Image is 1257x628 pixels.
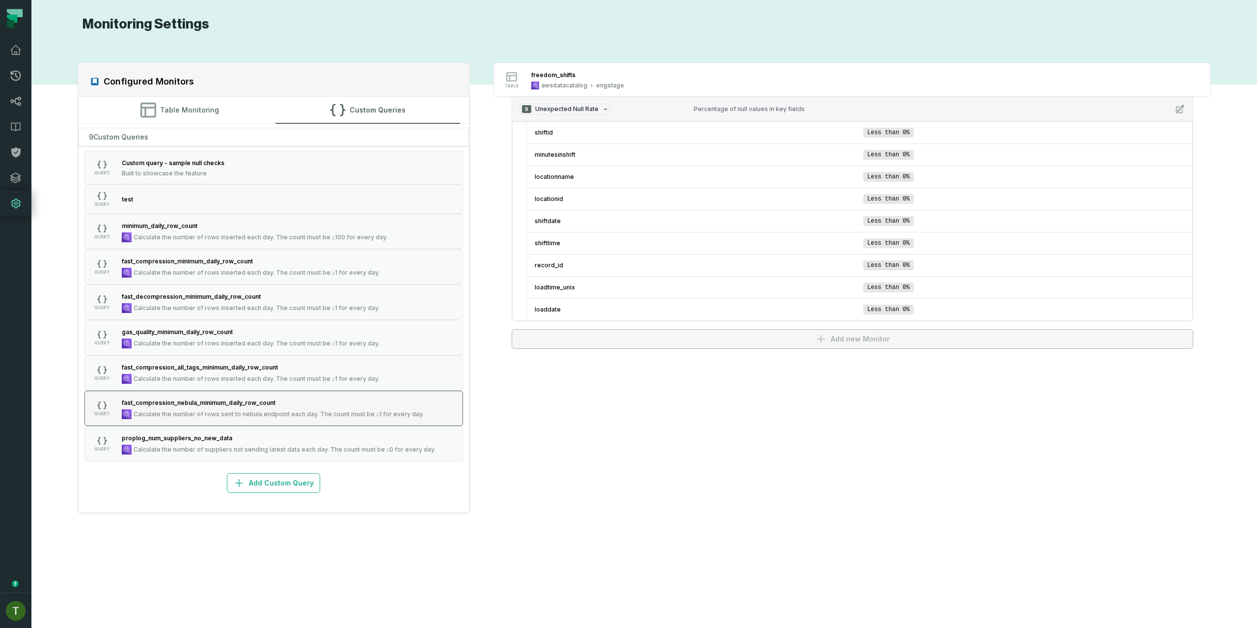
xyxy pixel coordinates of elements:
[535,284,860,291] span: loadtime_unix
[122,293,261,300] span: fast_decompression_minimum_daily_row_count
[863,172,913,182] span: Less than 0%
[94,411,109,416] span: QUERY
[84,320,464,355] button: QUERYCalculate the number of rows inserted each day. The count must be ≥1 for every day.
[535,261,860,269] span: record_id
[512,97,1193,121] button: 9Unexpected Null RatePercentage of null values in key fields
[512,121,1193,321] div: 9Unexpected Null RatePercentage of null values in key fields
[79,128,469,146] div: 9 Custom Queries
[94,234,109,239] span: QUERY
[104,75,194,88] h2: Configured Monitors
[122,222,197,229] span: minimum_daily_row_count
[535,306,860,314] span: loaddate
[122,328,233,336] span: gas_quality_minimum_daily_row_count
[863,260,913,270] span: Less than 0%
[122,159,224,167] span: Custom query - sample null checks
[122,364,278,371] span: fast_compression_all_tags_minimum_daily_row_count
[863,238,913,248] span: Less than 0%
[863,283,913,292] span: Less than 0%
[512,329,1193,349] button: Add new Monitor
[134,410,424,418] span: Calculate the number of rows sent to nebula endpoint each day. The count must be ≥1 for every day.
[863,150,913,160] span: Less than 0%
[227,473,320,493] button: Add Custom Query
[94,305,109,310] span: QUERY
[134,304,380,312] span: Calculate the number of rows inserted each day. The count must be ≥1 for every day.
[94,270,109,275] span: QUERY
[87,97,272,123] button: Table Monitoring
[863,194,913,204] span: Less than 0%
[535,151,860,159] span: minutesinshift
[84,391,464,426] button: QUERYCalculate the number of rows sent to nebula endpoint each day. The count must be ≥1 for ever...
[84,355,464,391] button: QUERYCalculate the number of rows inserted each day. The count must be ≥1 for every day.
[122,170,207,177] span: Built to showcase the feature
[275,97,460,123] button: Custom Queries
[94,341,109,345] span: QUERY
[11,579,20,588] div: Tooltip anchor
[122,257,253,265] span: fast_compression_minimum_daily_row_count
[94,202,109,207] span: QUERY
[531,71,575,79] div: freedom_shifts
[122,399,275,406] span: fast_compression_nebula_minimum_daily_row_count
[6,601,26,621] img: avatar of Tomer Galun
[863,128,913,138] span: Less than 0%
[535,105,599,113] span: Unexpected Null Rate
[863,305,913,314] span: Less than 0%
[535,195,860,203] span: locationid
[535,239,860,247] span: shifttime
[84,285,464,320] button: QUERYCalculate the number of rows inserted each day. The count must be ≥1 for every day.
[134,446,436,454] span: Calculate the number of suppliers not sending latest data each day. The count must be ≥0 for ever...
[94,376,109,381] span: QUERY
[134,269,380,277] span: Calculate the number of rows inserted each day. The count must be ≥1 for every day.
[84,214,464,249] button: QUERYCalculate the number of rows inserted each day. The count must be ≥100 for every day.
[94,171,109,175] span: QUERY
[84,249,464,285] button: QUERYCalculate the number of rows inserted each day. The count must be ≥1 for every day.
[84,184,464,214] button: QUERY
[78,16,209,33] h1: Monitoring Settings
[84,426,464,461] button: QUERYCalculate the number of suppliers not sending latest data each day. The count must be ≥0 for...
[134,233,388,241] span: Calculate the number of rows inserted each day. The count must be ≥100 for every day.
[522,105,531,113] span: 9
[84,151,464,184] button: QUERYBuilt to showcase the feature
[541,82,587,89] div: awsdatacatalog
[94,447,109,452] span: QUERY
[134,375,380,383] span: Calculate the number of rows inserted each day. The count must be ≥1 for every day.
[122,434,232,442] span: proplog_num_suppliers_no_new_data
[535,129,860,137] span: shiftid
[596,82,624,89] div: engstage
[494,63,1210,96] button: tableawsdatacatalogengstage
[134,340,380,347] span: Calculate the number of rows inserted each day. The count must be ≥1 for every day.
[863,216,913,226] span: Less than 0%
[505,84,519,88] span: table
[535,217,860,225] span: shiftdate
[535,173,860,181] span: locationname
[694,105,1167,113] div: Percentage of null values in key fields
[122,196,133,203] span: test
